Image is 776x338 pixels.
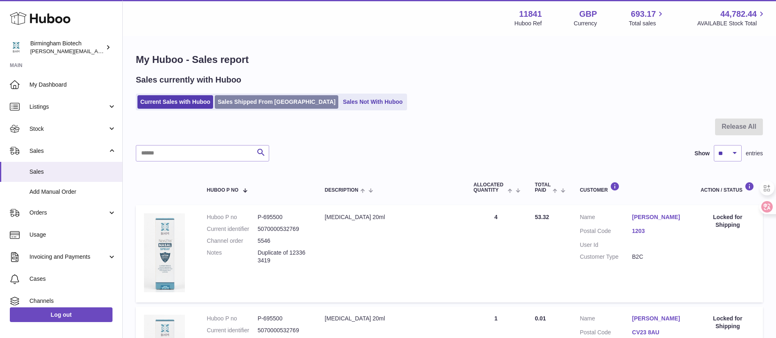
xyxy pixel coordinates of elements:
dd: P-695500 [258,213,308,221]
a: Sales Not With Huboo [340,95,405,109]
dt: Name [580,315,632,325]
span: ALLOCATED Quantity [474,182,506,193]
div: Customer [580,182,684,193]
span: [PERSON_NAME][EMAIL_ADDRESS][DOMAIN_NAME] [30,48,164,54]
span: Invoicing and Payments [29,253,108,261]
img: 118411674289226.jpeg [144,213,185,292]
div: Currency [574,20,597,27]
span: Huboo P no [207,188,238,193]
div: Locked for Shipping [701,213,755,229]
dt: Postal Code [580,227,632,237]
dt: Current identifier [207,225,258,233]
span: 44,782.44 [720,9,757,20]
span: AVAILABLE Stock Total [697,20,766,27]
dt: Name [580,213,632,223]
dd: P-695500 [258,315,308,322]
label: Show [695,150,710,157]
span: Sales [29,147,108,155]
h1: My Huboo - Sales report [136,53,763,66]
strong: 11841 [519,9,542,20]
dt: Huboo P no [207,213,258,221]
span: Total paid [535,182,551,193]
div: Locked for Shipping [701,315,755,330]
span: 0.01 [535,315,546,322]
a: 1203 [632,227,684,235]
div: [MEDICAL_DATA] 20ml [325,213,457,221]
a: Current Sales with Huboo [137,95,213,109]
dt: Customer Type [580,253,632,261]
div: [MEDICAL_DATA] 20ml [325,315,457,322]
dt: Huboo P no [207,315,258,322]
p: Duplicate of 123363419 [258,249,308,264]
span: entries [746,150,763,157]
div: Huboo Ref [515,20,542,27]
dd: B2C [632,253,684,261]
a: 44,782.44 AVAILABLE Stock Total [697,9,766,27]
dd: 5546 [258,237,308,245]
span: Cases [29,275,116,283]
span: 693.17 [631,9,656,20]
span: Usage [29,231,116,239]
dt: Channel order [207,237,258,245]
strong: GBP [579,9,597,20]
span: 53.32 [535,214,549,220]
a: [PERSON_NAME] [632,213,684,221]
span: Description [325,188,358,193]
a: CV23 8AU [632,329,684,336]
div: Action / Status [701,182,755,193]
span: My Dashboard [29,81,116,89]
dt: Notes [207,249,258,264]
dt: User Id [580,241,632,249]
img: m.hsu@birminghambiotech.co.uk [10,41,22,54]
dd: 5070000532769 [258,225,308,233]
div: Birmingham Biotech [30,40,104,55]
td: 4 [466,205,527,302]
span: Orders [29,209,108,217]
span: Total sales [629,20,665,27]
a: Log out [10,307,112,322]
a: [PERSON_NAME] [632,315,684,322]
a: Sales Shipped From [GEOGRAPHIC_DATA] [215,95,338,109]
h2: Sales currently with Huboo [136,74,241,85]
dd: 5070000532769 [258,327,308,334]
span: Add Manual Order [29,188,116,196]
span: Channels [29,297,116,305]
a: 693.17 Total sales [629,9,665,27]
dt: Current identifier [207,327,258,334]
span: Listings [29,103,108,111]
span: Sales [29,168,116,176]
span: Stock [29,125,108,133]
